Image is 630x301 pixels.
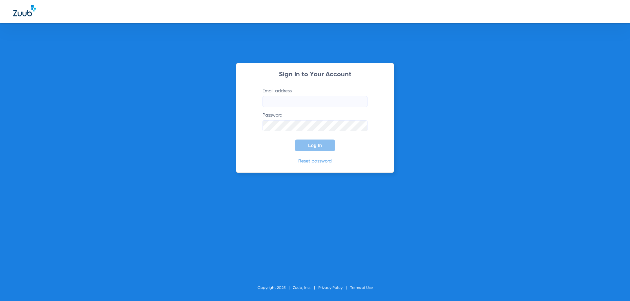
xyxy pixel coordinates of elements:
img: Zuub Logo [13,5,36,16]
input: Email address [262,96,367,107]
h2: Sign In to Your Account [253,71,377,78]
input: Password [262,120,367,131]
li: Copyright 2025 [258,285,293,291]
label: Password [262,112,367,131]
a: Reset password [298,159,332,163]
label: Email address [262,88,367,107]
li: Zuub, Inc. [293,285,318,291]
button: Log In [295,140,335,151]
a: Privacy Policy [318,286,343,290]
span: Log In [308,143,322,148]
a: Terms of Use [350,286,373,290]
